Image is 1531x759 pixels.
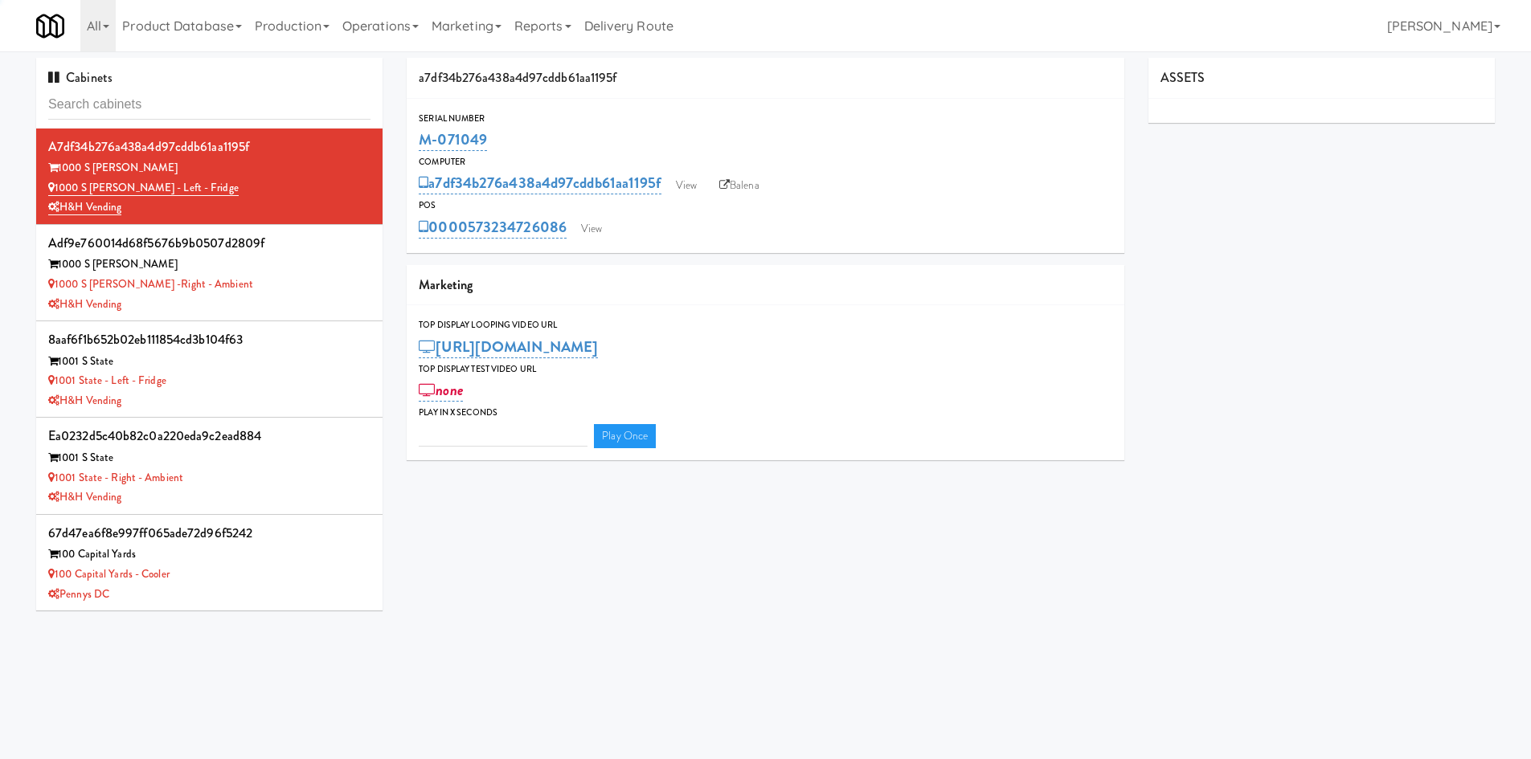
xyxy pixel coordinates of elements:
li: a7df34b276a438a4d97cddb61aa1195f1000 S [PERSON_NAME] 1000 S [PERSON_NAME] - Left - FridgeH&H Vending [36,129,383,225]
a: H&H Vending [48,296,121,312]
li: ea0232d5c40b82c0a220eda9c2ead8841001 S State 1001 State - Right - AmbientH&H Vending [36,418,383,514]
div: 1001 S State [48,352,370,372]
a: 100 Capital Yards - Cooler [48,566,170,581]
div: a7df34b276a438a4d97cddb61aa1195f [407,58,1124,99]
a: H&H Vending [48,199,121,215]
div: Serial Number [419,111,1112,127]
div: 67d47ea6f8e997ff065ade72d96f5242 [48,521,370,545]
span: Cabinets [48,68,113,87]
a: View [668,173,705,198]
div: Computer [419,154,1112,170]
a: Balena [711,173,768,198]
div: Top Display Looping Video Url [419,317,1112,333]
a: 0000573234726086 [419,216,567,239]
div: 1000 S [PERSON_NAME] [48,158,370,178]
a: Play Once [594,424,656,448]
a: M-071049 [419,129,487,151]
a: a7df34b276a438a4d97cddb61aa1195f [419,172,661,194]
a: H&H Vending [48,393,121,408]
a: [URL][DOMAIN_NAME] [419,336,598,358]
a: H&H Vending [48,489,121,504]
span: ASSETS [1161,68,1206,87]
input: Search cabinets [48,90,370,120]
div: 100 Capital Yards [48,545,370,565]
div: adf9e760014d68f5676b9b0507d2809f [48,231,370,255]
img: Micromart [36,12,64,40]
div: POS [419,198,1112,214]
div: ea0232d5c40b82c0a220eda9c2ead884 [48,424,370,448]
a: 1000 S [PERSON_NAME] - Left - Fridge [48,180,239,196]
div: Play in X seconds [419,405,1112,421]
li: 67d47ea6f8e997ff065ade72d96f5242100 Capital Yards 100 Capital Yards - CoolerPennys DC [36,515,383,611]
div: 1001 S State [48,448,370,468]
li: adf9e760014d68f5676b9b0507d2809f1000 S [PERSON_NAME] 1000 S [PERSON_NAME] -Right - AmbientH&H Ven... [36,225,383,321]
div: a7df34b276a438a4d97cddb61aa1195f [48,135,370,159]
li: 8aaf6f1b652b02eb111854cd3b104f631001 S State 1001 State - Left - FridgeH&H Vending [36,321,383,418]
a: 1000 S [PERSON_NAME] -Right - Ambient [48,276,253,292]
a: 1001 State - Right - Ambient [48,470,183,485]
a: 1001 State - Left - Fridge [48,373,166,388]
div: 8aaf6f1b652b02eb111854cd3b104f63 [48,328,370,352]
span: Marketing [419,275,473,294]
a: Pennys DC [48,586,109,602]
a: none [419,379,463,402]
a: View [573,217,610,241]
div: 1000 S [PERSON_NAME] [48,255,370,275]
div: Top Display Test Video Url [419,361,1112,377]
